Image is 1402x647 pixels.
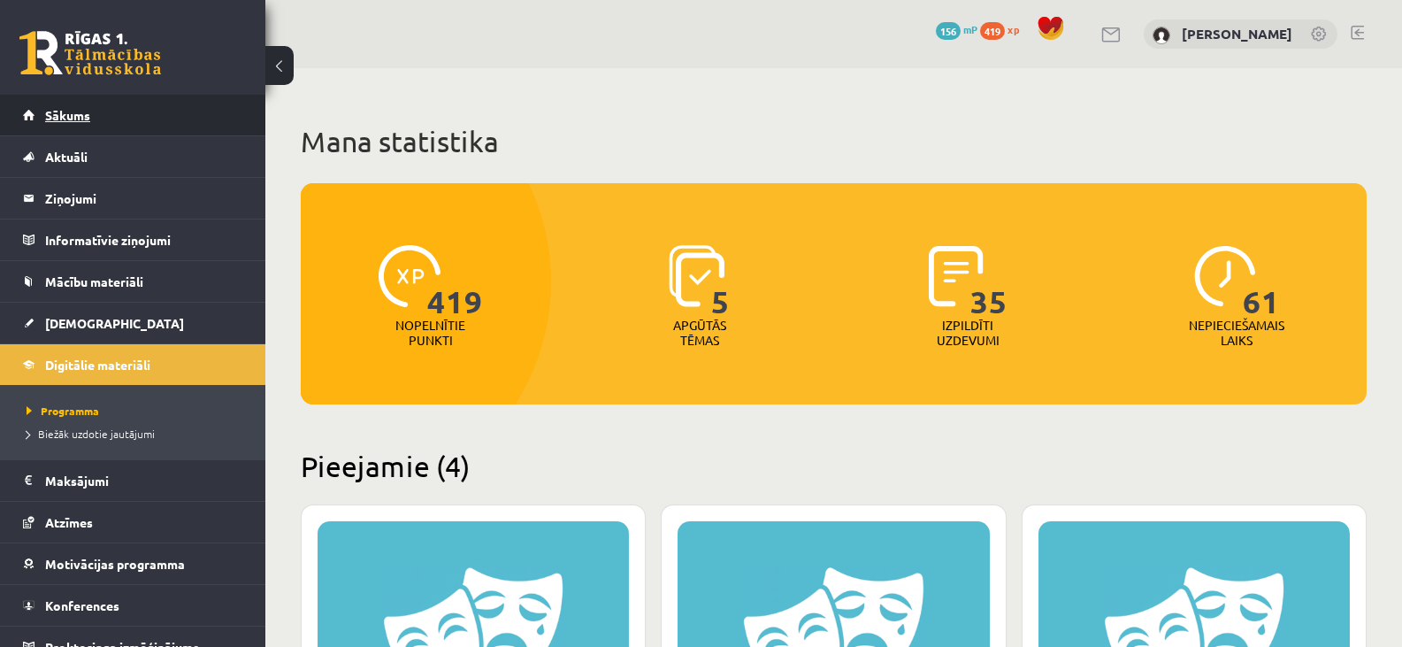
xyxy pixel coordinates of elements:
span: Motivācijas programma [45,556,185,572]
span: Atzīmes [45,514,93,530]
span: Mācību materiāli [45,273,143,289]
a: Programma [27,403,248,419]
a: Biežāk uzdotie jautājumi [27,426,248,442]
p: Nopelnītie punkti [395,318,465,348]
a: Digitālie materiāli [23,344,243,385]
a: Atzīmes [23,502,243,543]
span: Aktuāli [45,149,88,165]
img: icon-xp-0682a9bc20223a9ccc6f5883a126b849a74cddfe5390d2b41b4391c66f2066e7.svg [379,245,441,307]
a: 156 mP [936,22,977,36]
a: Konferences [23,585,243,626]
img: Alīna Pugačova [1153,27,1170,44]
h1: Mana statistika [301,124,1367,159]
a: [PERSON_NAME] [1182,25,1292,42]
p: Apgūtās tēmas [665,318,734,348]
a: Rīgas 1. Tālmācības vidusskola [19,31,161,75]
span: [DEMOGRAPHIC_DATA] [45,315,184,331]
img: icon-clock-7be60019b62300814b6bd22b8e044499b485619524d84068768e800edab66f18.svg [1194,245,1256,307]
img: icon-learned-topics-4a711ccc23c960034f471b6e78daf4a3bad4a20eaf4de84257b87e66633f6470.svg [669,245,724,307]
img: icon-completed-tasks-ad58ae20a441b2904462921112bc710f1caf180af7a3daa7317a5a94f2d26646.svg [929,245,984,307]
p: Nepieciešamais laiks [1189,318,1284,348]
a: [DEMOGRAPHIC_DATA] [23,303,243,343]
span: Biežāk uzdotie jautājumi [27,427,155,441]
span: 61 [1243,245,1280,318]
span: 419 [980,22,1005,40]
p: Izpildīti uzdevumi [933,318,1002,348]
span: Sākums [45,107,90,123]
a: Sākums [23,95,243,135]
a: Motivācijas programma [23,543,243,584]
span: 35 [970,245,1007,318]
a: 419 xp [980,22,1028,36]
span: 5 [711,245,730,318]
span: 156 [936,22,961,40]
legend: Informatīvie ziņojumi [45,220,243,260]
span: Programma [27,404,99,418]
span: mP [963,22,977,36]
span: Konferences [45,597,119,613]
legend: Maksājumi [45,460,243,501]
span: Digitālie materiāli [45,357,150,373]
a: Informatīvie ziņojumi [23,220,243,260]
a: Mācību materiāli [23,261,243,302]
legend: Ziņojumi [45,178,243,219]
a: Ziņojumi [23,178,243,219]
a: Maksājumi [23,460,243,501]
span: 419 [427,245,483,318]
span: xp [1007,22,1019,36]
h2: Pieejamie (4) [301,449,1367,483]
a: Aktuāli [23,136,243,177]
